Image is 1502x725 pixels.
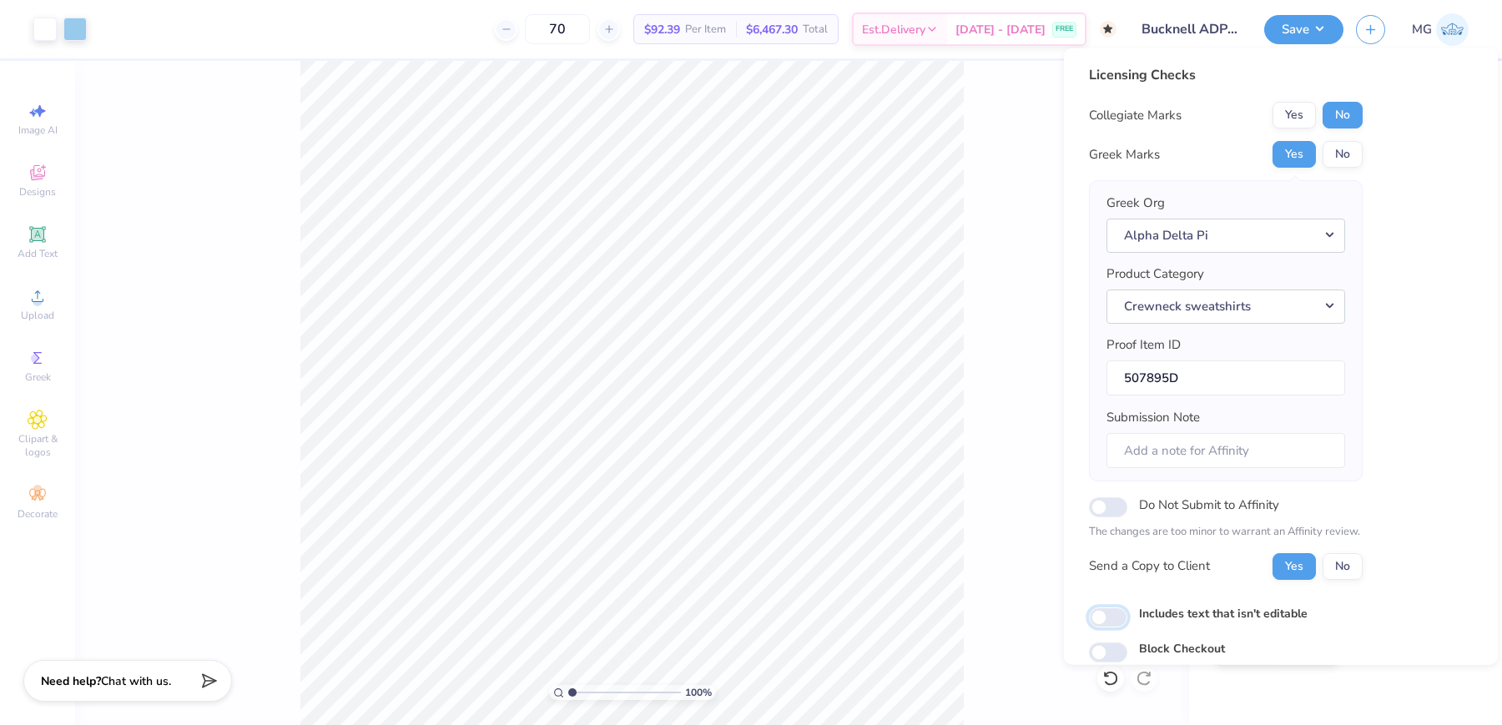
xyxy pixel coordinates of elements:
div: Greek Marks [1089,144,1160,164]
input: Add a note for Affinity [1106,432,1345,468]
img: Mary Grace [1436,13,1469,46]
span: Image AI [18,123,58,137]
div: Licensing Checks [1089,65,1363,85]
span: $92.39 [644,21,680,38]
label: Product Category [1106,264,1204,284]
button: No [1323,141,1363,168]
input: Untitled Design [1129,13,1252,46]
p: The changes are too minor to warrant an Affinity review. [1089,524,1363,541]
strong: Need help? [41,673,101,689]
span: Chat with us. [101,673,171,689]
button: Alpha Delta Pi [1106,218,1345,252]
button: Save [1264,15,1343,44]
button: Crewneck sweatshirts [1106,289,1345,323]
span: Per Item [685,21,726,38]
input: – – [525,14,590,44]
label: Block Checkout [1139,639,1225,657]
button: Yes [1273,141,1316,168]
label: Do Not Submit to Affinity [1139,494,1279,516]
span: Decorate [18,507,58,521]
label: Proof Item ID [1106,335,1181,355]
span: 100 % [685,685,712,700]
span: Upload [21,309,54,322]
span: Est. Delivery [862,21,925,38]
span: MG [1412,20,1432,39]
span: Total [803,21,828,38]
span: Add Text [18,247,58,260]
span: $6,467.30 [746,21,798,38]
span: Greek [25,370,51,384]
button: No [1323,102,1363,128]
button: Yes [1273,102,1316,128]
span: Clipart & logos [8,432,67,459]
span: [DATE] - [DATE] [955,21,1046,38]
span: Designs [19,185,56,199]
div: Send a Copy to Client [1089,556,1210,576]
span: FREE [1056,23,1073,35]
button: No [1323,552,1363,579]
a: MG [1412,13,1469,46]
label: Greek Org [1106,194,1165,213]
label: Includes text that isn't editable [1139,604,1308,622]
div: Collegiate Marks [1089,105,1182,124]
button: Yes [1273,552,1316,579]
label: Submission Note [1106,408,1200,427]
